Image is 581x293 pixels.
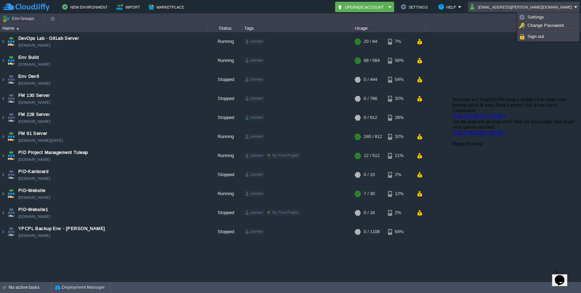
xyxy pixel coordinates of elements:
[3,3,127,53] div: Welcome to CloudJiffy!We have a simple UI to make your hosting quick & easy. Have a query? Ask in...
[55,284,105,291] button: Deployment Manager
[518,22,578,29] a: Change Password
[18,213,50,220] a: [DOMAIN_NAME]
[364,127,382,146] div: 240 / 812
[6,146,16,165] img: AMDAwAAAACH5BAEAAAAALAAAAAABAAEAAAICRAEAOw==
[208,108,242,127] div: Stopped
[18,118,50,125] span: [DOMAIN_NAME]
[2,3,49,11] img: CloudJiffy
[244,76,265,83] div: sameer
[6,203,16,222] img: AMDAwAAAACH5BAEAAAAALAAAAAABAAEAAAICRAEAOw==
[272,153,299,157] span: My First Project
[552,265,574,286] iframe: chat widget
[3,36,55,41] a: [URL][DOMAIN_NAME]
[18,130,47,137] a: FM 91 Server
[401,3,430,11] button: Settings
[527,15,544,20] span: Settings
[208,127,242,146] div: Running
[208,89,242,108] div: Stopped
[18,232,50,239] span: [DOMAIN_NAME]
[450,94,574,262] iframe: chat widget
[388,108,410,127] div: 28%
[364,70,377,89] div: 0 / 444
[18,92,50,99] a: FM 130 Server
[518,33,578,40] a: Sign out
[18,187,46,194] a: PID-Website
[353,24,426,32] div: Usage
[364,222,380,241] div: 0 / 1108
[364,51,380,70] div: 69 / 564
[364,32,377,51] div: 20 / 64
[2,14,37,24] button: Env Groups
[0,70,6,89] img: AMDAwAAAACH5BAEAAAAALAAAAAABAAEAAAICRAEAOw==
[18,225,105,232] a: YPCPL Backup Env - [PERSON_NAME]
[244,191,265,197] div: sameer
[244,229,265,235] div: sameer
[438,3,458,11] button: Help
[364,165,375,184] div: 0 / 10
[208,70,242,89] div: Stopped
[18,73,39,80] a: Env Dev6
[364,89,377,108] div: 0 / 766
[18,168,48,175] a: PID-Kanboard
[364,184,375,203] div: 7 / 30
[6,89,16,108] img: AMDAwAAAACH5BAEAAAAALAAAAAABAAEAAAICRAEAOw==
[18,194,50,201] a: [DOMAIN_NAME]
[18,54,39,61] span: Env Build
[0,222,6,241] img: AMDAwAAAACH5BAEAAAAALAAAAAABAAEAAAICRAEAOw==
[6,127,16,146] img: AMDAwAAAACH5BAEAAAAALAAAAAABAAEAAAICRAEAOw==
[0,32,6,51] img: AMDAwAAAACH5BAEAAAAALAAAAAABAAEAAAICRAEAOw==
[208,51,242,70] div: Running
[62,3,110,11] button: New Environment
[518,13,578,21] a: Settings
[18,35,79,42] a: DevOps Lab - GitLab Server
[208,222,242,241] div: Stopped
[0,146,6,165] img: AMDAwAAAACH5BAEAAAAALAAAAAABAAEAAAICRAEAOw==
[388,222,410,241] div: 64%
[208,165,242,184] div: Stopped
[388,32,410,51] div: 7%
[388,70,410,89] div: 54%
[6,222,16,241] img: AMDAwAAAACH5BAEAAAAALAAAAAABAAEAAAICRAEAOw==
[18,111,50,118] a: FM 228 Server
[0,89,6,108] img: AMDAwAAAACH5BAEAAAAALAAAAAABAAEAAAICRAEAOw==
[116,3,142,11] button: Import
[364,203,375,222] div: 0 / 16
[18,149,88,156] a: PID Project Management Tuleap
[244,153,265,159] div: sameer
[18,156,50,163] span: [DOMAIN_NAME]
[149,3,186,11] button: Marketplace
[208,24,242,32] div: Status
[6,32,16,51] img: AMDAwAAAACH5BAEAAAAALAAAAAABAAEAAAICRAEAOw==
[6,51,16,70] img: AMDAwAAAACH5BAEAAAAALAAAAAABAAEAAAICRAEAOw==
[244,172,265,178] div: sameer
[0,108,6,127] img: AMDAwAAAACH5BAEAAAAALAAAAAABAAEAAAICRAEAOw==
[388,146,410,165] div: 21%
[527,23,564,28] span: Change Password
[16,28,19,29] img: AMDAwAAAACH5BAEAAAAALAAAAAABAAEAAAICRAEAOw==
[18,175,50,182] a: [DOMAIN_NAME]
[1,24,207,32] div: Name
[6,108,16,127] img: AMDAwAAAACH5BAEAAAAALAAAAAABAAEAAAICRAEAOw==
[18,99,50,106] span: [DOMAIN_NAME]
[18,206,48,213] a: PID-Website1
[388,184,410,203] div: 12%
[0,203,6,222] img: AMDAwAAAACH5BAEAAAAALAAAAAABAAEAAAICRAEAOw==
[388,203,410,222] div: 2%
[0,165,6,184] img: AMDAwAAAACH5BAEAAAAALAAAAAABAAEAAAICRAEAOw==
[244,115,265,121] div: sameer
[0,51,6,70] img: AMDAwAAAACH5BAEAAAAALAAAAAABAAEAAAICRAEAOw==
[0,127,6,146] img: AMDAwAAAACH5BAEAAAAALAAAAAABAAEAAAICRAEAOw==
[18,61,50,68] span: [DOMAIN_NAME]
[9,282,52,293] div: No active tasks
